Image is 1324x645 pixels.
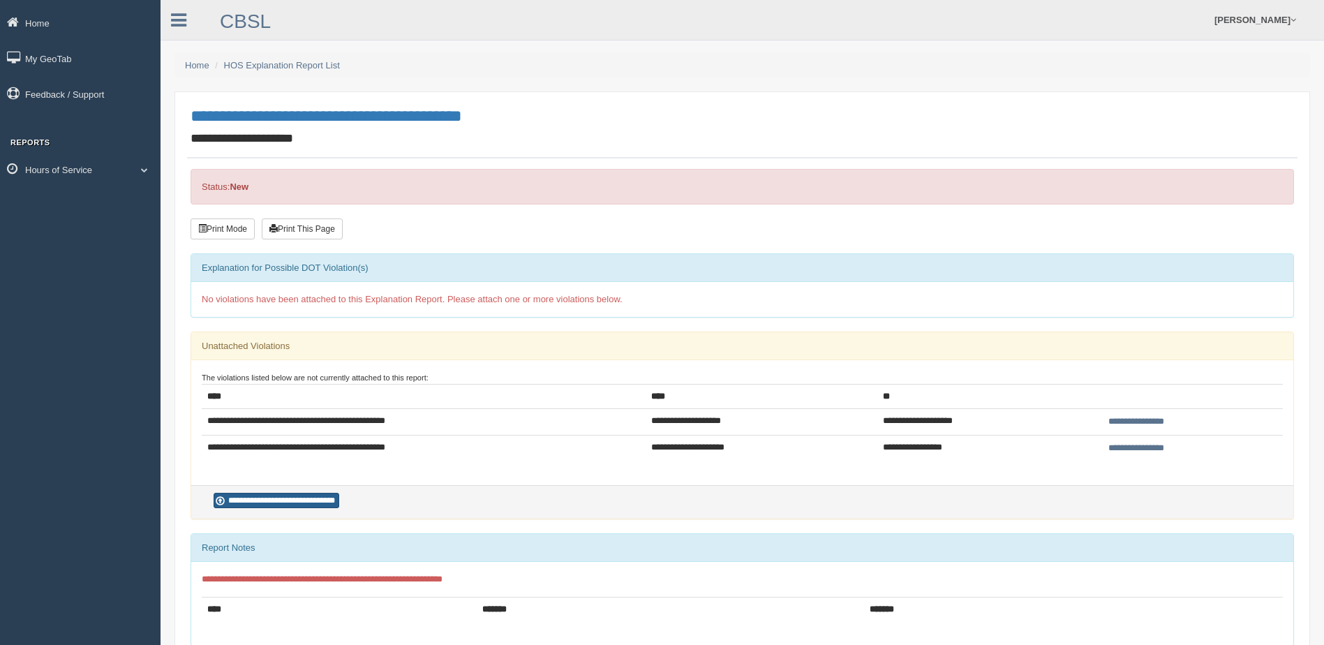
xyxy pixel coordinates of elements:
[262,218,343,239] button: Print This Page
[191,218,255,239] button: Print Mode
[191,534,1293,562] div: Report Notes
[191,332,1293,360] div: Unattached Violations
[191,254,1293,282] div: Explanation for Possible DOT Violation(s)
[230,181,248,192] strong: New
[202,294,623,304] span: No violations have been attached to this Explanation Report. Please attach one or more violations...
[202,373,429,382] small: The violations listed below are not currently attached to this report:
[224,60,340,71] a: HOS Explanation Report List
[220,10,271,32] a: CBSL
[185,60,209,71] a: Home
[191,169,1294,205] div: Status:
